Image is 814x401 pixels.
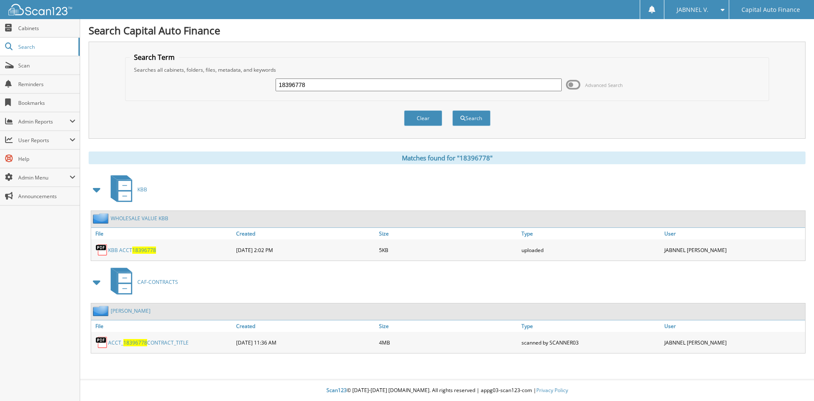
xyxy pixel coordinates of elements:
[18,81,75,88] span: Reminders
[91,320,234,332] a: File
[80,380,814,401] div: © [DATE]-[DATE] [DOMAIN_NAME]. All rights reserved | appg03-scan123-com |
[89,151,806,164] div: Matches found for "18396778"
[585,82,623,88] span: Advanced Search
[662,320,805,332] a: User
[18,174,70,181] span: Admin Menu
[772,360,814,401] iframe: Chat Widget
[536,387,568,394] a: Privacy Policy
[89,23,806,37] h1: Search Capital Auto Finance
[234,334,377,351] div: [DATE] 11:36 AM
[95,336,108,349] img: PDF.png
[677,7,708,12] span: JABNNEL V.
[234,241,377,258] div: [DATE] 2:02 PM
[377,320,520,332] a: Size
[18,193,75,200] span: Announcements
[123,339,147,346] span: 18396778
[137,186,147,193] span: KBB
[95,244,108,256] img: PDF.png
[519,334,662,351] div: scanned by SCANNER03
[452,110,491,126] button: Search
[106,265,178,299] a: CAF-CONTRACTS
[111,307,151,314] a: [PERSON_NAME]
[662,228,805,239] a: User
[662,241,805,258] div: JABNNEL [PERSON_NAME]
[234,320,377,332] a: Created
[111,215,168,222] a: WHOLESALE VALUE KBB
[130,53,179,62] legend: Search Term
[93,213,111,224] img: folder2.png
[404,110,442,126] button: Clear
[18,155,75,163] span: Help
[377,241,520,258] div: 5KB
[377,228,520,239] a: Size
[108,339,189,346] a: ACCT_18396778CONTRACT_TITLE
[326,387,347,394] span: Scan123
[519,228,662,239] a: Type
[106,173,147,206] a: KBB
[91,228,234,239] a: File
[377,334,520,351] div: 4MB
[742,7,800,12] span: Capital Auto Finance
[519,320,662,332] a: Type
[18,137,70,144] span: User Reports
[18,118,70,125] span: Admin Reports
[130,66,765,73] div: Searches all cabinets, folders, files, metadata, and keywords
[18,62,75,69] span: Scan
[18,25,75,32] span: Cabinets
[18,99,75,107] span: Bookmarks
[662,334,805,351] div: JABNNEL [PERSON_NAME]
[234,228,377,239] a: Created
[137,278,178,286] span: CAF-CONTRACTS
[18,43,74,50] span: Search
[8,4,72,15] img: scan123-logo-white.svg
[519,241,662,258] div: uploaded
[108,247,156,254] a: KBB ACCT18396778
[93,306,111,316] img: folder2.png
[132,247,156,254] span: 18396778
